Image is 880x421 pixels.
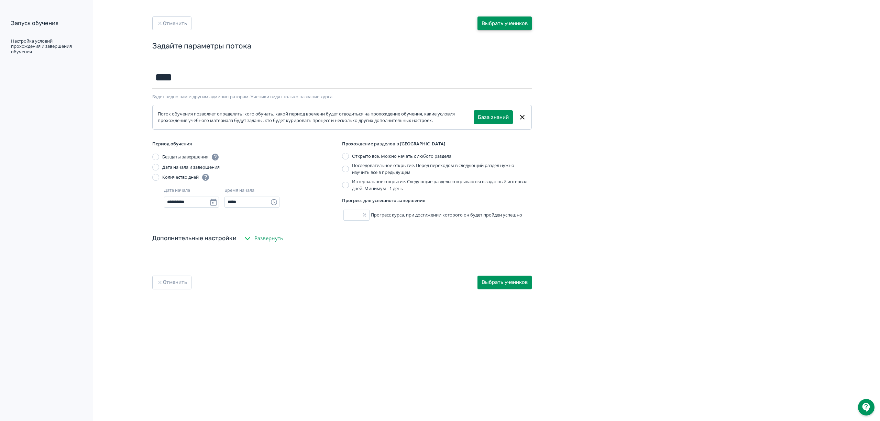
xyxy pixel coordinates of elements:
div: Дата начала и завершения [162,164,220,171]
button: Развернуть [242,232,285,245]
div: Последовательное открытие. Перед переходом в следующий раздел нужно изучить все в предыдущем [352,162,532,176]
button: Выбрать учеников [477,16,532,30]
a: База знаний [478,113,509,121]
div: Период обучения [152,141,342,147]
div: Поток обучения позволяет определить: кого обучать, какой период времени будет отводиться на прохо... [158,111,474,124]
button: Выбрать учеников [477,276,532,289]
div: Прогресс курса, при достижении которого он будет пройден успешно [342,210,532,221]
div: Дополнительные настройки [152,234,236,243]
div: Задайте параметры потока [152,41,532,51]
div: Настройка условий прохождения и завершения обучения [11,38,80,55]
div: Количество дней [162,173,210,181]
div: Открыто все. Можно начать с любого раздела [352,153,451,160]
div: % [363,212,369,219]
div: Запуск обучения [11,19,80,27]
div: Прогресс для успешного завершения [342,197,532,204]
div: Интервальное открытие. Следующие разделы открываются в заданный интервал дней. Минимум - 1 день [352,178,532,192]
div: Будет видно вам и другим администраторам. Ученики видят только название курса [152,94,532,100]
div: Дата начала [164,187,190,194]
div: Без даты завершения [162,153,219,161]
button: Отменить [152,276,191,289]
div: Время начала [224,187,254,194]
span: Развернуть [254,234,283,242]
div: Прохождение разделов в [GEOGRAPHIC_DATA] [342,141,532,147]
button: База знаний [474,110,513,124]
button: Отменить [152,16,191,30]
